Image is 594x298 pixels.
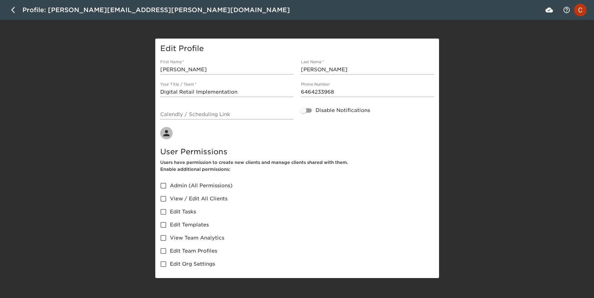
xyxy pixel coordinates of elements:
[160,147,434,157] h5: User Permissions
[542,2,557,17] button: save
[160,44,434,54] h5: Edit Profile
[170,221,209,229] span: Edit Templates
[170,182,232,189] span: Admin (All Permissions)
[170,247,217,255] span: Edit Team Profiles
[22,5,290,15] div: Profile: [PERSON_NAME][EMAIL_ADDRESS][PERSON_NAME][DOMAIN_NAME]
[160,60,184,64] label: First Name
[170,195,227,203] span: View / Edit All Clients
[559,2,574,17] button: notifications
[301,82,330,86] label: Phone Number
[170,234,224,242] span: View Team Analytics
[574,4,587,16] img: Profile
[301,60,324,64] label: Last Name
[316,107,370,114] span: Disable Notifications
[160,160,348,172] span: Users have permission to create new clients and manage clients shared with them. Enable additiona...
[170,208,196,216] span: Edit Tasks
[157,123,176,143] button: Change Profile Picture
[170,260,215,268] span: Edit Org Settings
[160,82,196,86] label: Your Title / Team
